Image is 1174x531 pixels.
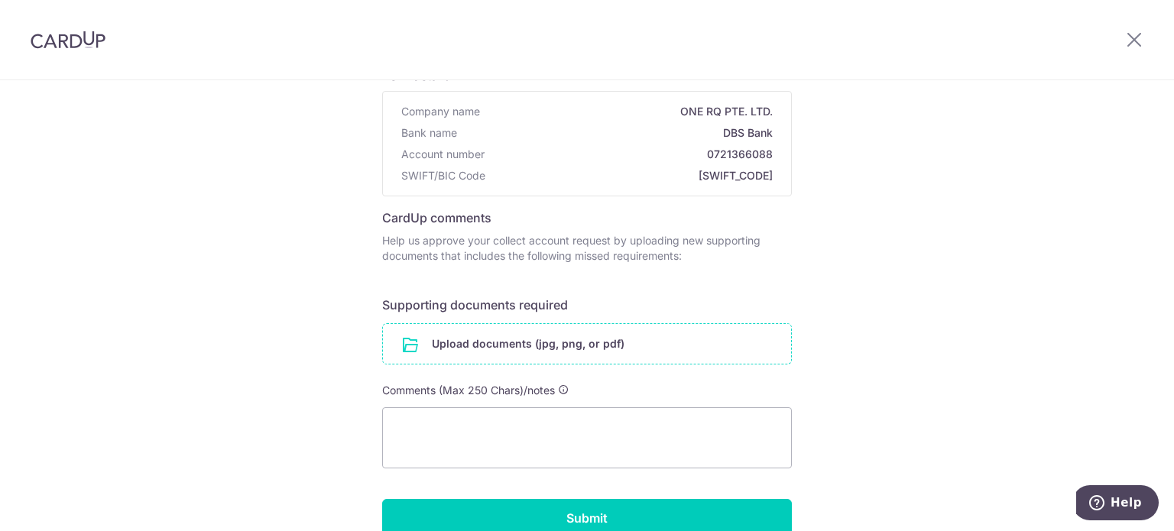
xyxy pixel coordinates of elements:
p: Help us approve your collect account request by uploading new supporting documents that includes ... [382,233,792,264]
span: Comments (Max 250 Chars)/notes [382,384,555,397]
h6: Supporting documents required [382,296,792,314]
span: SWIFT/BIC Code [401,168,485,183]
h6: CardUp comments [382,209,792,227]
span: Account number [401,147,485,162]
div: Upload documents (jpg, png, or pdf) [382,323,792,364]
span: 0721366088 [491,147,773,162]
span: ONE RQ PTE. LTD. [486,104,773,119]
span: Company name [401,104,480,119]
img: CardUp [31,31,105,49]
span: [SWIFT_CODE] [491,168,773,183]
span: DBS Bank [463,125,773,141]
iframe: Opens a widget where you can find more information [1076,485,1159,523]
span: Bank name [401,125,457,141]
